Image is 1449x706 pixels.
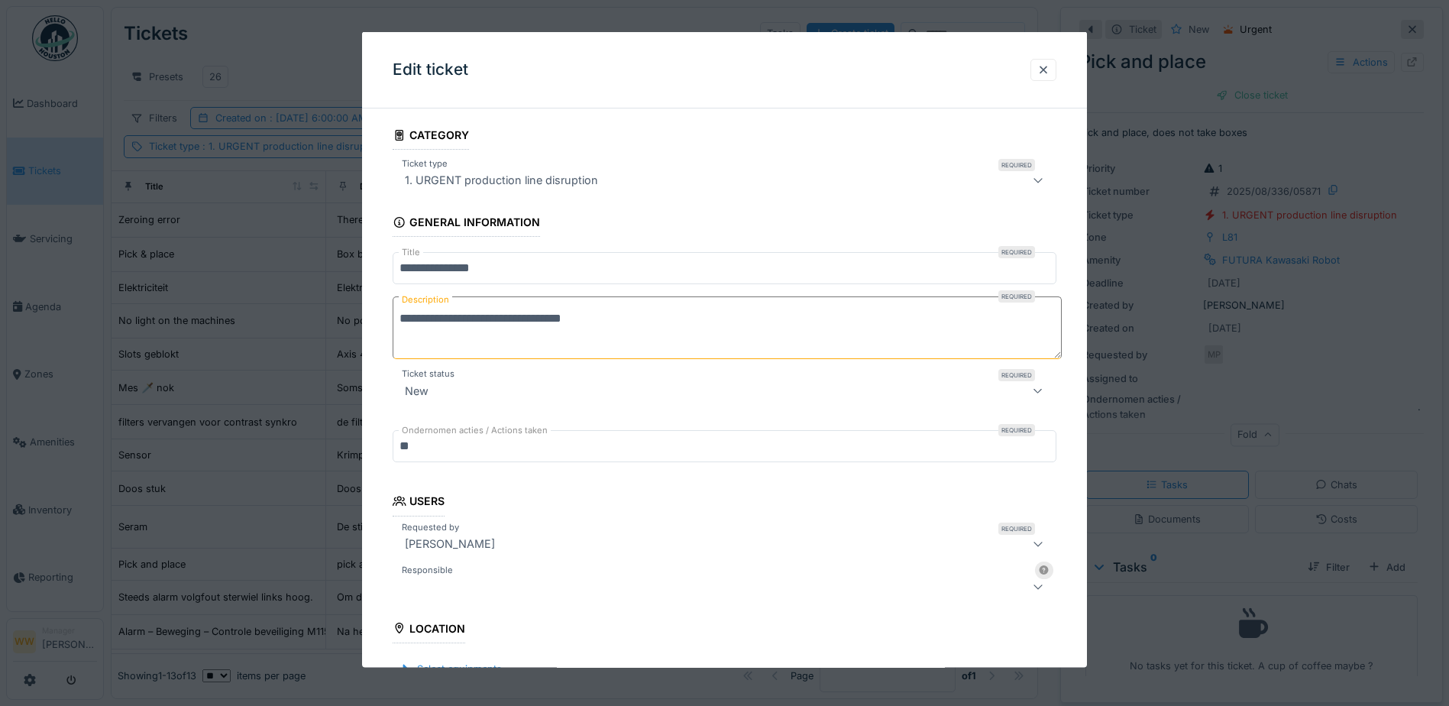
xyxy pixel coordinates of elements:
[393,211,540,237] div: General information
[399,368,458,381] label: Ticket status
[998,424,1035,436] div: Required
[399,157,451,170] label: Ticket type
[393,124,469,150] div: Category
[998,522,1035,534] div: Required
[399,520,462,533] label: Requested by
[998,159,1035,171] div: Required
[393,658,508,678] div: Select equipments
[998,246,1035,258] div: Required
[399,563,456,576] label: Responsible
[399,381,435,400] div: New
[399,246,423,259] label: Title
[998,369,1035,381] div: Required
[399,534,501,552] div: [PERSON_NAME]
[393,490,445,516] div: Users
[998,290,1035,303] div: Required
[399,424,551,437] label: Ondernomen acties / Actions taken
[393,60,468,79] h3: Edit ticket
[399,171,604,189] div: 1. URGENT production line disruption
[399,290,452,309] label: Description
[393,617,465,643] div: Location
